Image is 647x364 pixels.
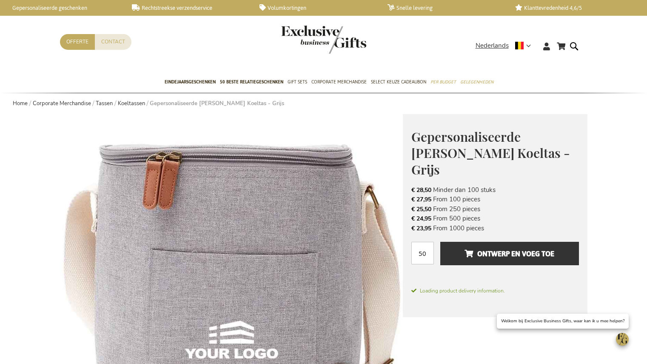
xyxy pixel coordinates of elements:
span: € 25,50 [411,205,431,213]
li: From 100 pieces [411,195,579,204]
span: Per Budget [430,77,456,86]
li: Minder dan 100 stuks [411,185,579,195]
span: € 28,50 [411,186,431,194]
a: Snelle levering [388,4,502,11]
span: Nederlands [476,41,509,51]
span: € 24,95 [411,215,431,223]
a: Contact [95,34,131,50]
a: Gepersonaliseerde geschenken [4,4,118,11]
button: Ontwerp en voeg toe [440,242,579,265]
a: Offerte [60,34,95,50]
span: Ontwerp en voeg toe [465,247,554,261]
span: Gift Sets [288,77,307,86]
a: Corporate Merchandise [33,100,91,107]
div: Nederlands [476,41,536,51]
input: Aantal [411,242,434,264]
img: Exclusive Business gifts logo [281,26,366,54]
a: Klanttevredenheid 4,6/5 [515,4,629,11]
span: Select Keuze Cadeaubon [371,77,426,86]
a: Volumkortingen [259,4,373,11]
span: Gepersonaliseerde [PERSON_NAME] Koeltas - Grijs [411,128,570,178]
li: From 500 pieces [411,214,579,223]
span: Eindejaarsgeschenken [165,77,216,86]
span: € 23,95 [411,224,431,232]
span: Corporate Merchandise [311,77,367,86]
li: From 250 pieces [411,204,579,214]
a: Koeltassen [118,100,145,107]
a: Tassen [96,100,113,107]
a: store logo [281,26,324,54]
a: Home [13,100,28,107]
span: 50 beste relatiegeschenken [220,77,283,86]
span: Loading product delivery information. [411,287,579,295]
span: Gelegenheden [460,77,493,86]
a: Rechtstreekse verzendservice [132,4,246,11]
span: € 27,95 [411,195,431,203]
strong: Gepersonaliseerde [PERSON_NAME] Koeltas - Grijs [150,100,284,107]
li: From 1000 pieces [411,224,579,233]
